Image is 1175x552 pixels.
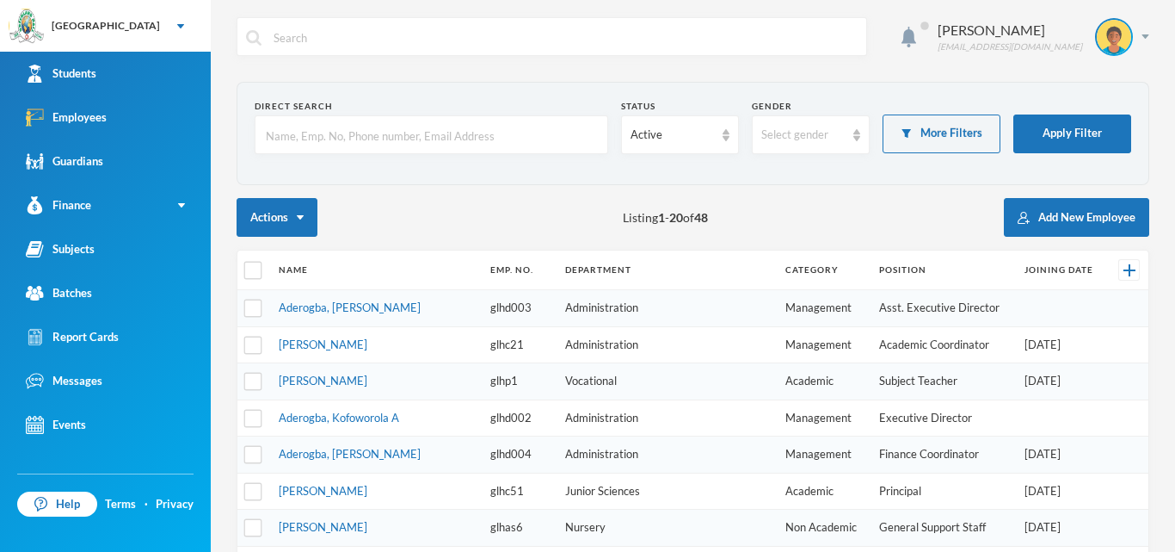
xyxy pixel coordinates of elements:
[1016,473,1107,510] td: [DATE]
[883,115,1000,153] button: More Filters
[938,20,1082,40] div: [PERSON_NAME]
[482,400,557,437] td: glhd002
[272,18,858,57] input: Search
[279,520,367,534] a: [PERSON_NAME]
[694,210,708,225] b: 48
[1016,363,1107,400] td: [DATE]
[26,284,92,302] div: Batches
[482,251,557,290] th: Emp. No.
[557,326,777,363] td: Administration
[52,18,160,34] div: [GEOGRAPHIC_DATA]
[26,109,107,127] div: Employees
[279,411,399,425] a: Aderogba, Kofoworola A
[482,363,557,400] td: glhp1
[623,208,708,226] span: Listing - of
[557,363,777,400] td: Vocational
[557,290,777,327] td: Administration
[255,100,608,113] div: Direct Search
[870,437,1016,474] td: Finance Coordinator
[264,116,599,155] input: Name, Emp. No, Phone number, Email Address
[557,510,777,547] td: Nursery
[777,363,870,400] td: Academic
[237,198,317,237] button: Actions
[279,374,367,388] a: [PERSON_NAME]
[482,473,557,510] td: glhc51
[26,196,91,214] div: Finance
[752,100,870,113] div: Gender
[557,473,777,510] td: Junior Sciences
[557,251,777,290] th: Department
[279,484,367,498] a: [PERSON_NAME]
[279,301,421,314] a: Aderogba, [PERSON_NAME]
[1016,510,1107,547] td: [DATE]
[26,65,96,83] div: Students
[270,251,482,290] th: Name
[870,290,1016,327] td: Asst. Executive Director
[26,372,102,390] div: Messages
[482,326,557,363] td: glhc21
[777,400,870,437] td: Management
[1016,251,1107,290] th: Joining Date
[279,447,421,461] a: Aderogba, [PERSON_NAME]
[26,152,103,171] div: Guardians
[1016,437,1107,474] td: [DATE]
[26,328,119,346] div: Report Cards
[26,416,86,434] div: Events
[658,210,665,225] b: 1
[246,30,261,46] img: search
[482,510,557,547] td: glhas6
[105,496,136,513] a: Terms
[9,9,44,44] img: logo
[557,437,777,474] td: Administration
[870,363,1016,400] td: Subject Teacher
[1123,264,1135,276] img: +
[1013,115,1131,153] button: Apply Filter
[669,210,683,225] b: 20
[777,510,870,547] td: Non Academic
[279,338,367,351] a: [PERSON_NAME]
[870,251,1016,290] th: Position
[1016,326,1107,363] td: [DATE]
[482,290,557,327] td: glhd003
[761,127,845,144] div: Select gender
[557,400,777,437] td: Administration
[938,40,1082,53] div: [EMAIL_ADDRESS][DOMAIN_NAME]
[26,240,95,258] div: Subjects
[631,127,714,144] div: Active
[777,326,870,363] td: Management
[870,326,1016,363] td: Academic Coordinator
[870,400,1016,437] td: Executive Director
[777,290,870,327] td: Management
[870,510,1016,547] td: General Support Staff
[777,251,870,290] th: Category
[17,492,97,518] a: Help
[1097,20,1131,54] img: STUDENT
[621,100,739,113] div: Status
[156,496,194,513] a: Privacy
[870,473,1016,510] td: Principal
[482,437,557,474] td: glhd004
[777,473,870,510] td: Academic
[777,437,870,474] td: Management
[1004,198,1149,237] button: Add New Employee
[145,496,148,513] div: ·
